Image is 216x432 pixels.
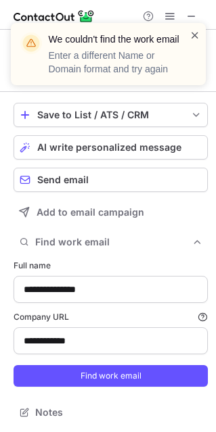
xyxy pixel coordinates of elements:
button: Find work email [14,365,208,387]
button: Notes [14,403,208,422]
button: Find work email [14,233,208,251]
label: Full name [14,260,208,272]
p: Enter a different Name or Domain format and try again [49,49,173,76]
span: Add to email campaign [37,207,144,218]
img: ContactOut v5.3.10 [14,8,95,24]
button: Send email [14,168,208,192]
img: warning [20,32,42,54]
button: AI write personalized message [14,135,208,160]
div: Save to List / ATS / CRM [37,110,184,120]
label: Company URL [14,311,208,323]
span: AI write personalized message [37,142,181,153]
button: Add to email campaign [14,200,208,224]
header: We couldn't find the work email [49,32,173,46]
button: save-profile-one-click [14,103,208,127]
span: Send email [37,174,89,185]
span: Find work email [35,236,192,248]
span: Notes [35,406,202,418]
